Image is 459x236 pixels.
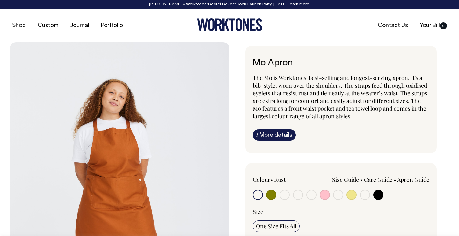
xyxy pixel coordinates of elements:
[397,176,429,183] a: Apron Guide
[35,20,61,31] a: Custom
[253,58,429,68] h6: Mo Apron
[253,176,324,183] div: Colour
[253,208,429,216] div: Size
[253,74,427,120] span: The Mo is Worktones' best-selling and longest-serving apron. It's a bib-style, worn over the shou...
[417,20,449,31] a: Your Bill0
[256,222,296,230] span: One Size Fits All
[440,22,447,29] span: 0
[375,20,411,31] a: Contact Us
[98,20,126,31] a: Portfolio
[288,3,309,6] a: Learn more
[394,176,396,183] span: •
[332,176,359,183] a: Size Guide
[253,220,300,232] input: One Size Fits All
[10,20,28,31] a: Shop
[68,20,92,31] a: Journal
[253,129,296,141] a: iMore details
[6,2,453,7] div: [PERSON_NAME] × Worktones ‘Secret Sauce’ Book Launch Party, [DATE]. .
[270,176,273,183] span: •
[360,176,363,183] span: •
[364,176,392,183] a: Care Guide
[274,176,286,183] label: Rust
[256,131,258,138] span: i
